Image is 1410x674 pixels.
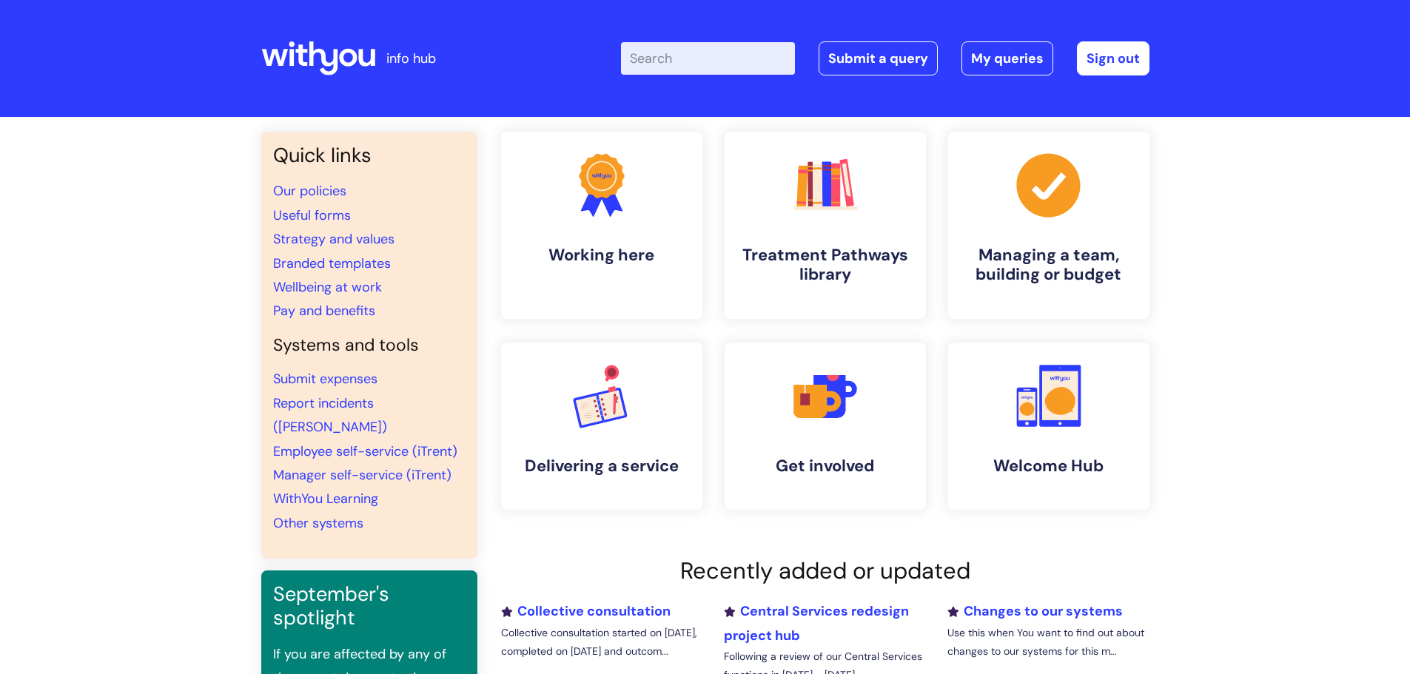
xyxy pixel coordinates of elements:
[621,42,795,75] input: Search
[273,230,395,248] a: Strategy and values
[273,206,351,224] a: Useful forms
[947,624,1149,661] p: Use this when You want to find out about changes to our systems for this m...
[273,490,378,508] a: WithYou Learning
[273,182,346,200] a: Our policies
[273,144,466,167] h3: Quick links
[273,335,466,356] h4: Systems and tools
[273,466,451,484] a: Manager self-service (iTrent)
[501,343,702,510] a: Delivering a service
[948,132,1149,319] a: Managing a team, building or budget
[960,246,1138,285] h4: Managing a team, building or budget
[501,624,702,661] p: Collective consultation started on [DATE], completed on [DATE] and outcom...
[961,41,1053,75] a: My queries
[736,246,914,285] h4: Treatment Pathways library
[725,343,926,510] a: Get involved
[501,602,671,620] a: Collective consultation
[513,456,691,476] h4: Delivering a service
[724,602,909,644] a: Central Services redesign project hub
[947,602,1123,620] a: Changes to our systems
[960,456,1138,476] h4: Welcome Hub
[501,132,702,319] a: Working here
[273,255,391,272] a: Branded templates
[386,47,436,70] p: info hub
[273,302,375,320] a: Pay and benefits
[621,41,1149,75] div: | -
[273,442,457,460] a: Employee self-service (iTrent)
[948,343,1149,510] a: Welcome Hub
[513,246,691,265] h4: Working here
[273,278,382,296] a: Wellbeing at work
[273,370,377,388] a: Submit expenses
[501,557,1149,584] h2: Recently added or updated
[273,394,387,436] a: Report incidents ([PERSON_NAME])
[1077,41,1149,75] a: Sign out
[736,456,914,476] h4: Get involved
[273,582,466,630] h3: September's spotlight
[273,514,363,532] a: Other systems
[819,41,938,75] a: Submit a query
[725,132,926,319] a: Treatment Pathways library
